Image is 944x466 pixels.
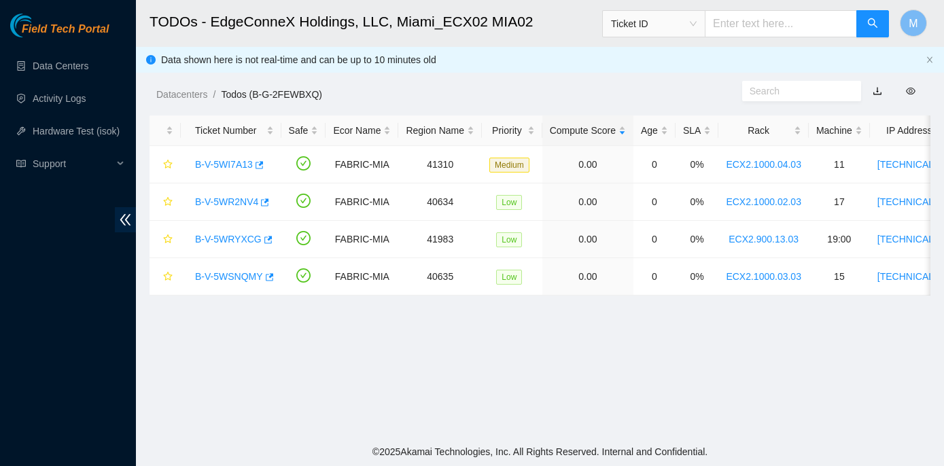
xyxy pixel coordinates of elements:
span: / [213,89,215,100]
span: Low [496,195,522,210]
td: 0 [633,221,676,258]
button: star [157,266,173,287]
a: ECX2.1000.04.03 [726,159,801,170]
td: 0.00 [542,258,633,295]
span: star [163,234,173,245]
button: close [926,56,934,65]
img: Akamai Technologies [10,14,69,37]
td: 17 [809,183,870,221]
a: Datacenters [156,89,207,100]
a: Activity Logs [33,93,86,104]
a: Todos (B-G-2FEWBXQ) [221,89,322,100]
button: M [900,10,927,37]
a: B-V-5WR2NV4 [195,196,258,207]
button: download [862,80,892,102]
span: Low [496,232,522,247]
td: 0.00 [542,183,633,221]
td: 0% [676,258,718,295]
td: 11 [809,146,870,183]
td: 0% [676,221,718,258]
a: ECX2.1000.03.03 [726,271,801,282]
td: 15 [809,258,870,295]
td: 19:00 [809,221,870,258]
button: star [157,228,173,250]
span: Low [496,270,522,285]
a: Hardware Test (isok) [33,126,120,137]
span: Field Tech Portal [22,23,109,36]
span: star [163,272,173,283]
span: M [909,15,917,32]
span: check-circle [296,268,311,283]
td: 40635 [398,258,482,295]
td: 0.00 [542,221,633,258]
input: Enter text here... [705,10,857,37]
span: star [163,160,173,171]
td: FABRIC-MIA [326,221,398,258]
td: 0% [676,183,718,221]
footer: © 2025 Akamai Technologies, Inc. All Rights Reserved. Internal and Confidential. [136,437,944,466]
span: double-left [115,207,136,232]
a: B-V-5WSNQMY [195,271,263,282]
a: ECX2.1000.02.03 [726,196,801,207]
a: B-V-5WI7A13 [195,159,253,170]
input: Search [750,84,843,98]
td: 41310 [398,146,482,183]
td: FABRIC-MIA [326,146,398,183]
span: check-circle [296,231,311,245]
td: 0 [633,183,676,221]
td: FABRIC-MIA [326,183,398,221]
a: B-V-5WRYXCG [195,234,262,245]
td: 40634 [398,183,482,221]
span: search [867,18,878,31]
a: download [873,86,882,96]
button: star [157,154,173,175]
span: Support [33,150,113,177]
span: eye [906,86,915,96]
td: 41983 [398,221,482,258]
td: 0.00 [542,146,633,183]
span: Ticket ID [611,14,697,34]
a: Data Centers [33,60,88,71]
span: check-circle [296,194,311,208]
span: check-circle [296,156,311,171]
td: 0 [633,258,676,295]
td: 0 [633,146,676,183]
a: Akamai TechnologiesField Tech Portal [10,24,109,42]
td: FABRIC-MIA [326,258,398,295]
span: close [926,56,934,64]
span: star [163,197,173,208]
span: read [16,159,26,168]
a: ECX2.900.13.03 [729,234,799,245]
button: star [157,191,173,213]
span: Medium [489,158,529,173]
button: search [856,10,889,37]
td: 0% [676,146,718,183]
